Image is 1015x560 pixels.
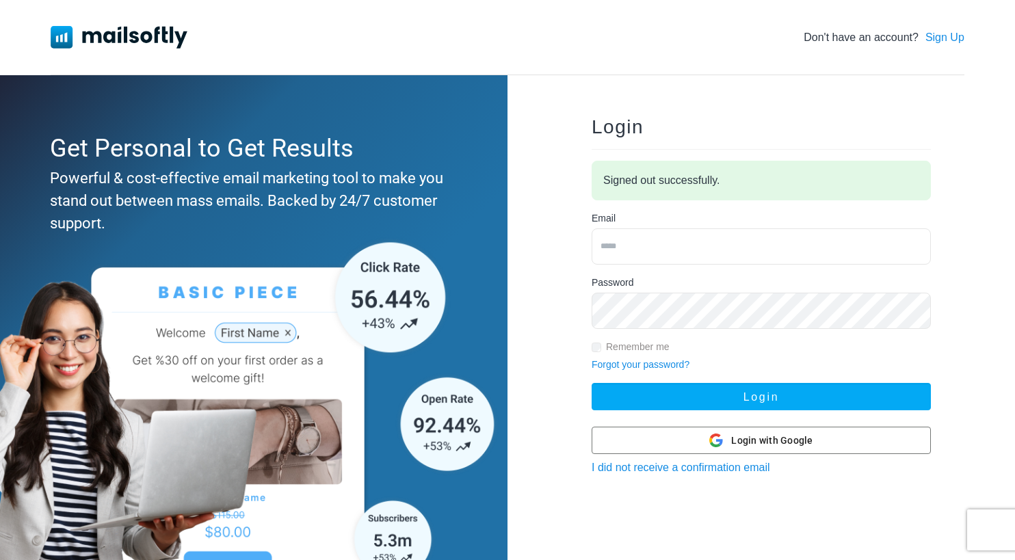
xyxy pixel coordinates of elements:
[925,29,964,46] a: Sign Up
[592,383,931,410] button: Login
[592,462,770,473] a: I did not receive a confirmation email
[592,427,931,454] button: Login with Google
[50,130,451,167] div: Get Personal to Get Results
[606,340,670,354] label: Remember me
[592,211,616,226] label: Email
[592,116,644,137] span: Login
[731,434,813,448] span: Login with Google
[592,276,633,290] label: Password
[592,359,689,370] a: Forgot your password?
[804,29,964,46] div: Don't have an account?
[592,161,931,200] div: Signed out successfully.
[51,26,187,48] img: Mailsoftly
[50,167,451,235] div: Powerful & cost-effective email marketing tool to make you stand out between mass emails. Backed ...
